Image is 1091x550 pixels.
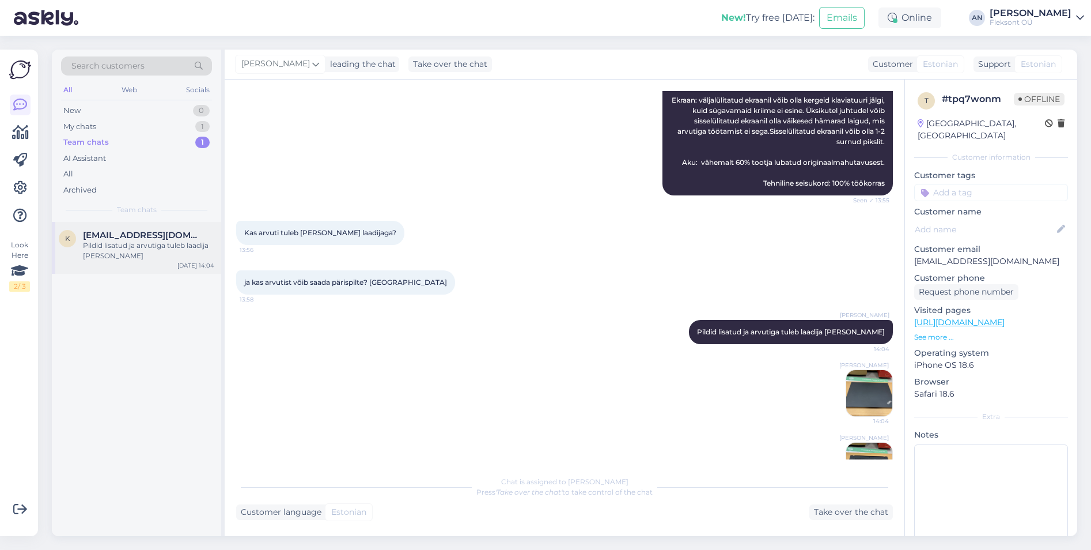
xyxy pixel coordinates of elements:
span: Estonian [923,58,958,70]
div: Socials [184,82,212,97]
span: k [65,234,70,243]
img: Attachment [846,443,892,489]
p: iPhone OS 18.6 [914,359,1068,371]
div: Web [119,82,139,97]
span: [PERSON_NAME] [839,434,889,442]
p: Browser [914,376,1068,388]
span: Estonian [331,506,366,518]
div: All [63,168,73,180]
div: Request phone number [914,284,1018,300]
div: Take over the chat [408,56,492,72]
span: Seen ✓ 13:55 [846,196,889,205]
span: Search customers [71,60,145,72]
span: kenrykikkas@gmail.com [83,230,203,240]
i: 'Take over the chat' [495,488,562,496]
div: AN [969,10,985,26]
p: See more ... [914,332,1068,342]
span: Estonian [1021,58,1056,70]
img: Attachment [846,370,892,416]
div: Customer language [236,506,321,518]
div: [DATE] 14:04 [177,261,214,270]
span: ja kas arvutist võib saada pärispilte? [GEOGRAPHIC_DATA] [244,278,447,287]
p: Notes [914,429,1068,441]
div: Look Here [9,240,30,292]
div: New [63,105,81,116]
div: Extra [914,412,1068,422]
div: All [61,82,74,97]
span: Pildid lisatud ja arvutiga tuleb laadija [PERSON_NAME] [697,327,885,336]
div: 0 [193,105,210,116]
div: Pildid lisatud ja arvutiga tuleb laadija [PERSON_NAME] [83,240,214,261]
span: Chat is assigned to [PERSON_NAME] [501,477,628,486]
span: [PERSON_NAME] [840,311,889,319]
div: Online [878,7,941,28]
div: Archived [63,184,97,196]
span: 14:04 [846,417,889,425]
div: [GEOGRAPHIC_DATA], [GEOGRAPHIC_DATA] [918,118,1045,142]
div: # tpq7wonm [942,92,1014,106]
div: Take over the chat [809,504,893,520]
span: Press to take control of the chat [476,488,653,496]
div: Support [973,58,1011,70]
span: t [925,96,929,105]
span: Offline [1014,93,1065,106]
span: 13:58 [240,295,283,304]
p: Visited pages [914,304,1068,317]
span: Kas arvuti tuleb [PERSON_NAME] laadijaga? [244,228,396,237]
p: Safari 18.6 [914,388,1068,400]
div: Fleksont OÜ [990,18,1071,27]
span: [PERSON_NAME] [839,361,889,370]
div: Customer information [914,152,1068,163]
div: leading the chat [325,58,396,70]
span: Grade B sülearvutitel võib esineda nähtavaid kulumisjälgi, kuid nad on üldiselt heas seisukorras.... [670,13,887,187]
a: [PERSON_NAME]Fleksont OÜ [990,9,1084,27]
p: Customer phone [914,272,1068,284]
p: [EMAIL_ADDRESS][DOMAIN_NAME] [914,255,1068,268]
div: Customer [868,58,913,70]
span: Team chats [117,205,157,215]
input: Add name [915,223,1055,236]
img: Askly Logo [9,59,31,81]
a: [URL][DOMAIN_NAME] [914,317,1005,327]
div: My chats [63,121,96,133]
button: Emails [819,7,865,29]
span: [PERSON_NAME] [241,58,310,70]
div: AI Assistant [63,153,106,164]
p: Customer email [914,243,1068,255]
p: Customer tags [914,169,1068,182]
div: 1 [195,121,210,133]
div: 1 [195,137,210,148]
input: Add a tag [914,184,1068,201]
span: 13:56 [240,246,283,254]
div: Team chats [63,137,109,148]
span: 14:04 [846,345,889,353]
b: New! [721,12,746,23]
p: Customer name [914,206,1068,218]
div: Try free [DATE]: [721,11,815,25]
div: 2 / 3 [9,281,30,292]
p: Operating system [914,347,1068,359]
div: [PERSON_NAME] [990,9,1071,18]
